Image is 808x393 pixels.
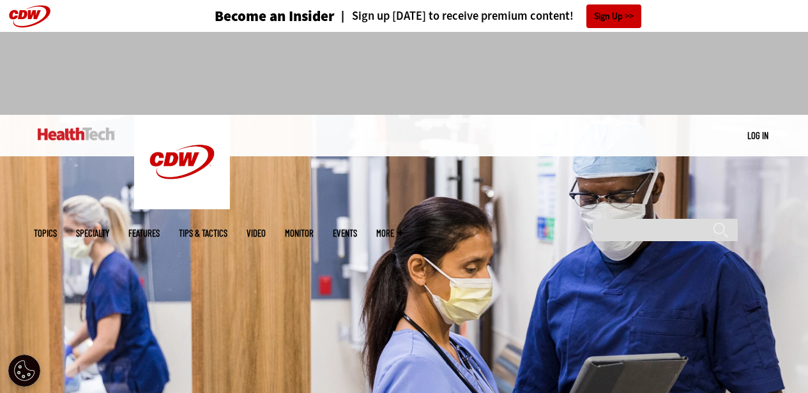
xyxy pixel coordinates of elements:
a: CDW [134,199,230,212]
div: Cookie Settings [8,355,40,387]
a: MonITor [285,228,314,238]
span: Topics [34,228,57,238]
button: Open Preferences [8,355,40,387]
a: Video [247,228,266,238]
span: Specialty [76,228,109,238]
span: More [376,228,403,238]
a: Tips & Tactics [179,228,227,238]
img: Home [134,115,230,209]
a: Become an Insider [167,9,335,24]
div: User menu [747,129,768,142]
a: Sign up [DATE] to receive premium content! [335,10,574,22]
h3: Become an Insider [215,9,335,24]
a: Sign Up [586,4,641,28]
iframe: advertisement [172,45,637,102]
a: Features [128,228,160,238]
img: Home [38,128,115,140]
a: Events [333,228,357,238]
a: Log in [747,130,768,141]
